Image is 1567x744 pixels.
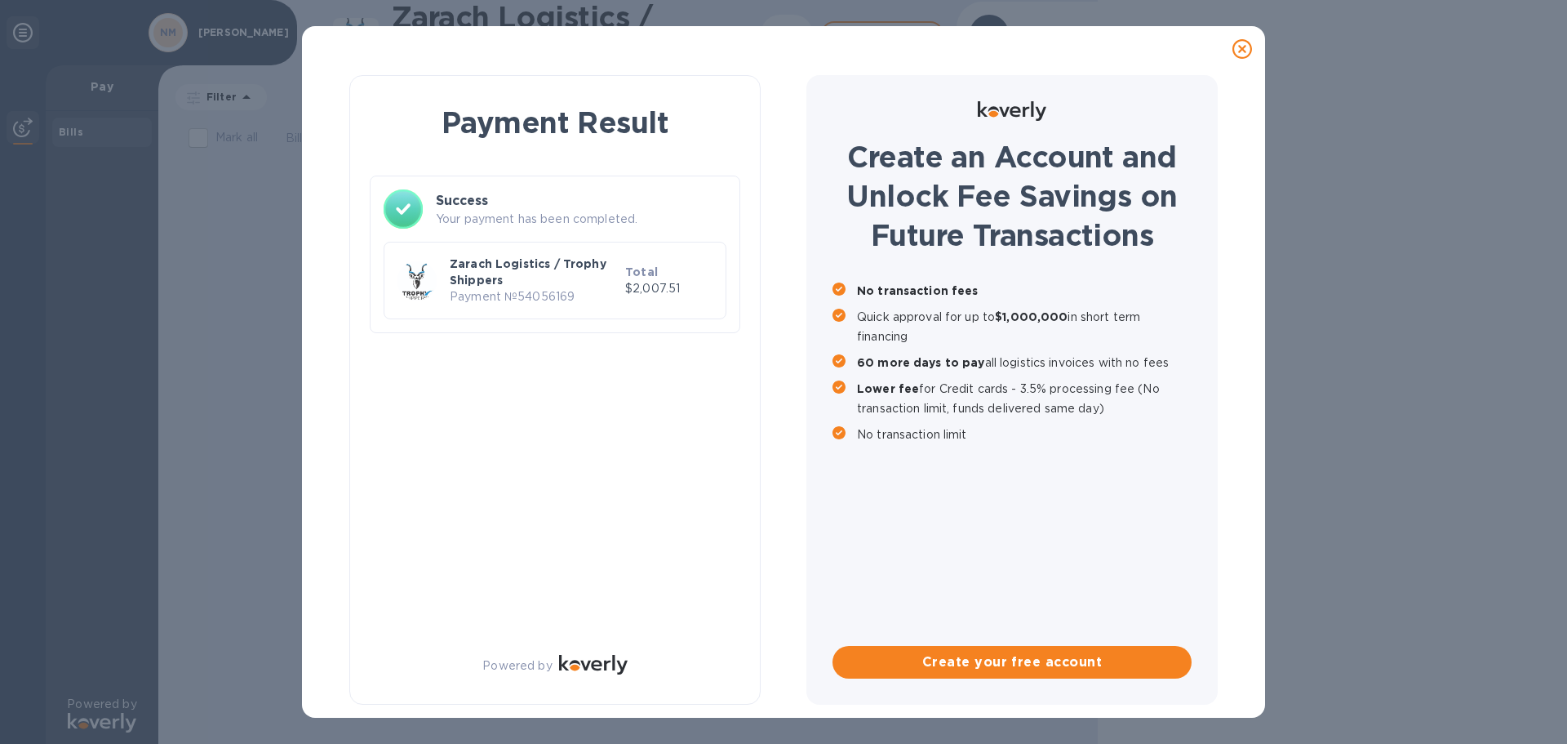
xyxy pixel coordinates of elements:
[482,657,552,675] p: Powered by
[846,653,1179,672] span: Create your free account
[857,307,1192,346] p: Quick approval for up to in short term financing
[857,353,1192,372] p: all logistics invoices with no fees
[436,211,726,228] p: Your payment has been completed.
[857,425,1192,444] p: No transaction limit
[832,646,1192,679] button: Create your free account
[857,379,1192,418] p: for Credit cards - 3.5% processing fee (No transaction limit, funds delivered same day)
[832,137,1192,255] h1: Create an Account and Unlock Fee Savings on Future Transactions
[857,382,919,395] b: Lower fee
[450,256,619,288] p: Zarach Logistics / Trophy Shippers
[450,288,619,305] p: Payment № 54056169
[857,284,979,297] b: No transaction fees
[995,310,1068,323] b: $1,000,000
[625,265,658,278] b: Total
[376,102,734,143] h1: Payment Result
[559,655,628,675] img: Logo
[625,280,712,297] p: $2,007.51
[436,191,726,211] h3: Success
[857,356,985,369] b: 60 more days to pay
[978,101,1046,121] img: Logo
